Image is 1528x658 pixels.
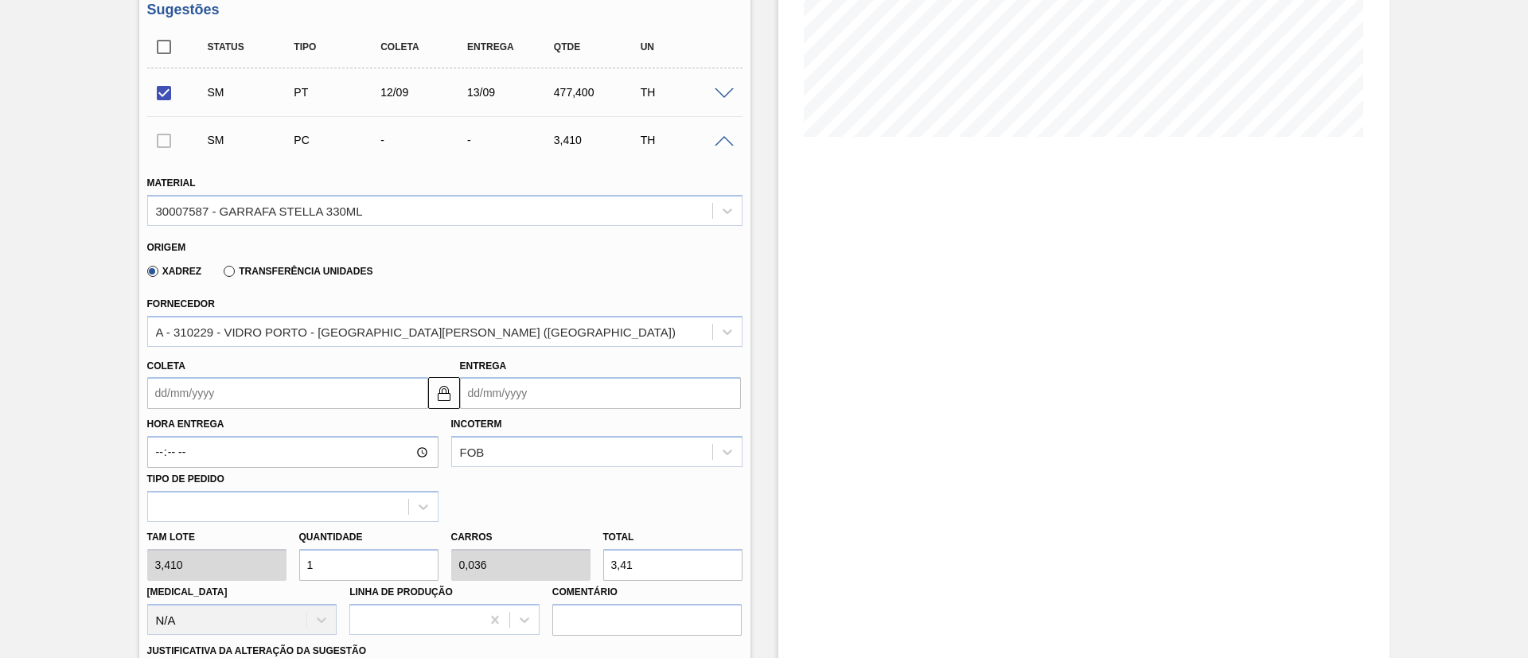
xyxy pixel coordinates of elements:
label: Carros [451,531,493,543]
div: TH [637,134,733,146]
div: FOB [460,446,485,459]
div: A - 310229 - VIDRO PORTO - [GEOGRAPHIC_DATA][PERSON_NAME] ([GEOGRAPHIC_DATA]) [156,325,676,338]
h3: Sugestões [147,2,743,18]
div: Qtde [550,41,646,53]
label: Justificativa da Alteração da Sugestão [147,645,367,656]
div: Sugestão Manual [204,134,300,146]
label: Transferência Unidades [224,266,372,277]
label: Tipo de pedido [147,473,224,485]
label: Fornecedor [147,298,215,310]
label: Hora Entrega [147,413,439,436]
label: [MEDICAL_DATA] [147,586,228,598]
div: Pedido de Compra [290,134,386,146]
div: Coleta [376,41,473,53]
input: dd/mm/yyyy [460,377,741,409]
label: Origem [147,242,186,253]
label: Material [147,177,196,189]
div: Entrega [463,41,559,53]
button: locked [428,377,460,409]
label: Entrega [460,360,507,372]
div: Sugestão Manual [204,86,300,99]
div: 3,410 [550,134,646,146]
div: 477,400 [550,86,646,99]
div: Status [204,41,300,53]
img: locked [435,384,454,403]
div: - [463,134,559,146]
label: Xadrez [147,266,202,277]
div: 30007587 - GARRAFA STELLA 330ML [156,204,363,217]
div: 13/09/2025 [463,86,559,99]
div: 12/09/2025 [376,86,473,99]
div: UN [637,41,733,53]
label: Total [603,531,634,543]
label: Quantidade [299,531,363,543]
div: Pedido de Transferência [290,86,386,99]
label: Tam lote [147,526,286,549]
label: Coleta [147,360,185,372]
div: - [376,134,473,146]
label: Incoterm [451,419,502,430]
label: Comentário [552,581,743,604]
label: Linha de Produção [349,586,453,598]
div: TH [637,86,733,99]
div: Tipo [290,41,386,53]
input: dd/mm/yyyy [147,377,428,409]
